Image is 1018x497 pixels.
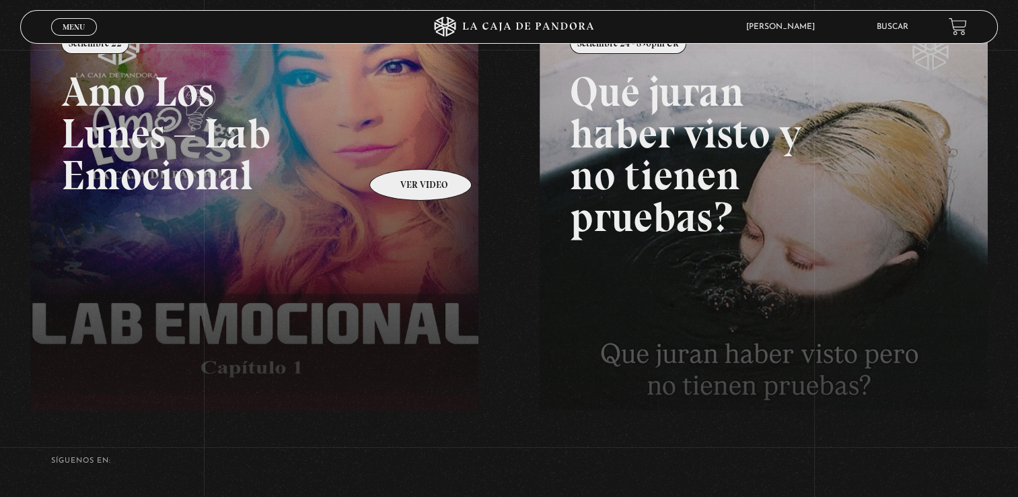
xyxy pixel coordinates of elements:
[949,18,967,36] a: View your shopping cart
[877,23,908,31] a: Buscar
[51,457,968,465] h4: SÍguenos en:
[739,23,828,31] span: [PERSON_NAME]
[58,34,89,44] span: Cerrar
[63,23,85,31] span: Menu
